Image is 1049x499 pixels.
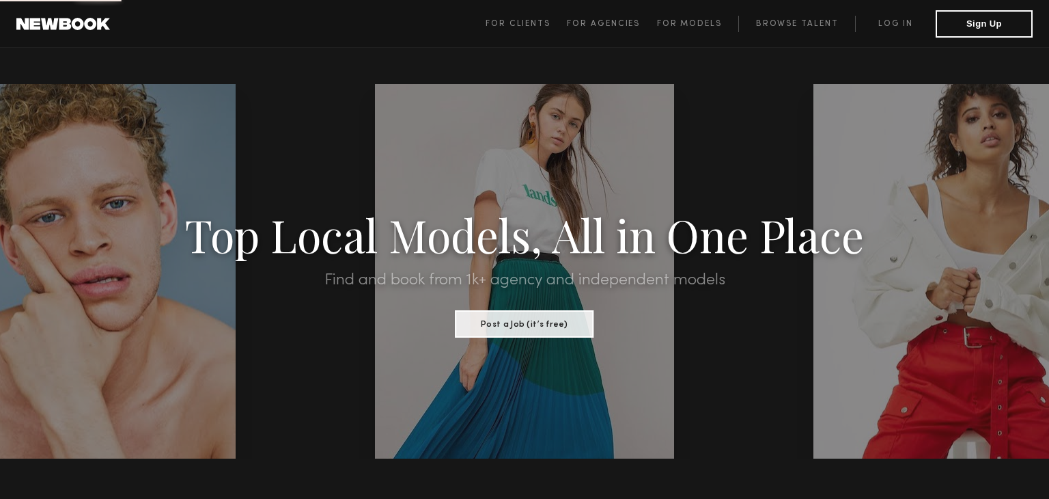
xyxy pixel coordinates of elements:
a: Post a Job (it’s free) [456,315,594,330]
h2: Find and book from 1k+ agency and independent models [79,272,970,288]
button: Post a Job (it’s free) [456,310,594,338]
a: For Models [657,16,739,32]
h1: Top Local Models, All in One Place [79,213,970,256]
button: Sign Up [936,10,1033,38]
span: For Clients [486,20,550,28]
a: For Agencies [567,16,656,32]
a: Browse Talent [738,16,855,32]
a: Log in [855,16,936,32]
span: For Models [657,20,722,28]
a: For Clients [486,16,567,32]
span: For Agencies [567,20,640,28]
